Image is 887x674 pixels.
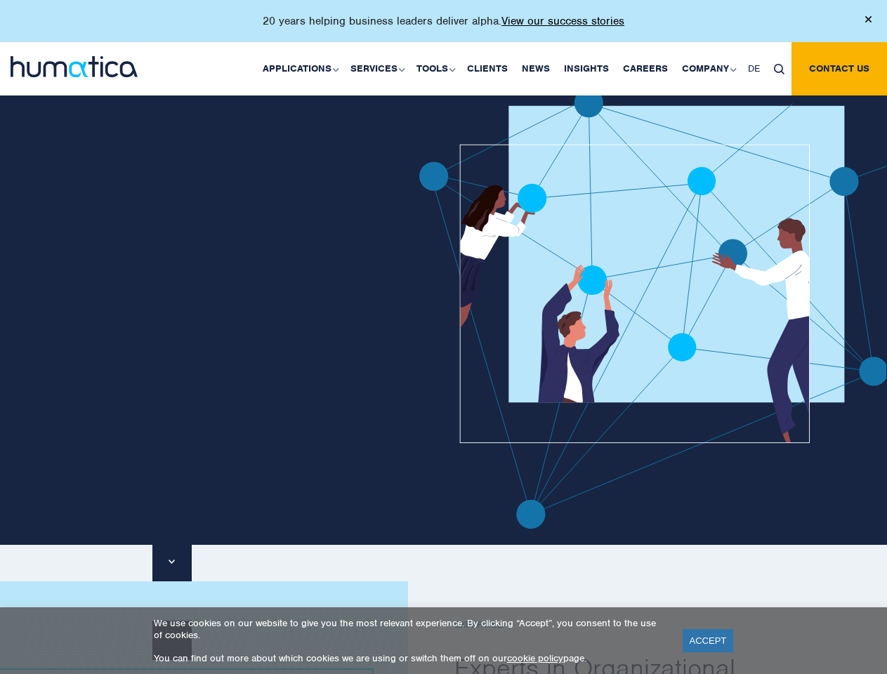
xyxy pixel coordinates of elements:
a: Company [675,42,741,95]
p: We use cookies on our website to give you the most relevant experience. By clicking “Accept”, you... [154,617,665,641]
a: Insights [557,42,616,95]
a: News [515,42,557,95]
a: Applications [256,42,343,95]
a: DE [741,42,767,95]
a: Careers [616,42,675,95]
span: DE [748,62,760,74]
p: 20 years helping business leaders deliver alpha. [263,14,624,28]
a: Tools [409,42,460,95]
img: logo [11,56,138,77]
a: View success stories [110,310,239,340]
img: arrowicon [228,322,232,328]
img: search_icon [774,64,784,74]
p: You can find out more about which cookies we are using or switch them off on our page. [154,652,665,664]
a: cookie policy [507,652,563,664]
p: Humatica has helped business leaders and private equity sponsors to build organizations to for ov... [110,243,369,289]
img: downarrow [169,560,175,564]
a: Services [343,42,409,95]
a: Contact us [791,42,887,95]
a: deliver alpha [121,274,190,289]
a: View our success stories [501,14,624,28]
a: ACCEPT [683,629,734,652]
a: Clients [460,42,515,95]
